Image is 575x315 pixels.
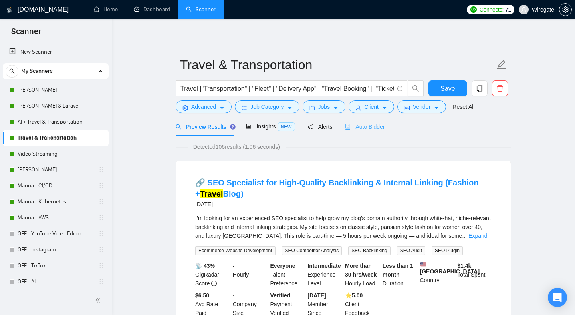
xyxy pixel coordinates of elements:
button: copy [472,80,488,96]
span: notification [308,124,313,130]
span: Scanner [5,26,48,42]
img: logo [7,4,12,16]
a: AI + Travel & Transportation [18,114,93,130]
span: user [355,105,361,111]
div: Hourly [231,261,269,288]
a: [PERSON_NAME] [18,82,93,98]
span: holder [98,231,105,237]
button: Save [428,80,467,96]
span: Vendor [413,102,430,111]
b: Intermediate [307,263,341,269]
b: Verified [270,292,291,299]
span: double-left [95,296,103,304]
span: holder [98,87,105,93]
a: [PERSON_NAME] & Laravel [18,98,93,114]
span: holder [98,199,105,205]
span: folder [309,105,315,111]
span: holder [98,119,105,125]
span: SEO Competitor Analysis [282,246,342,255]
span: holder [98,151,105,157]
div: Country [418,261,456,288]
a: 🔗 SEO Specialist for High-Quality Backlinking & Internal Linking (Fashion +TravelBlog) [195,178,479,198]
span: Jobs [318,102,330,111]
li: New Scanner [3,44,109,60]
b: $ 1.4k [457,263,471,269]
button: search [6,65,18,78]
button: search [408,80,424,96]
b: 📡 43% [195,263,215,269]
button: settingAdvancedcaret-down [176,100,232,113]
button: folderJobscaret-down [303,100,346,113]
span: Insights [246,123,295,130]
span: holder [98,263,105,269]
span: holder [98,167,105,173]
a: New Scanner [9,44,102,60]
b: Everyone [270,263,295,269]
span: holder [98,103,105,109]
a: Travel & Transportation [18,130,93,146]
span: Preview Results [176,124,233,130]
div: [DATE] [195,199,492,209]
a: Video Streaming [18,146,93,162]
span: search [408,85,423,92]
span: setting [559,6,571,13]
span: caret-down [434,105,439,111]
span: area-chart [246,124,252,129]
a: Expand [468,233,487,239]
div: Experience Level [306,261,343,288]
div: Tooltip anchor [229,123,236,130]
a: Reset All [452,102,474,111]
a: setting [559,6,572,13]
div: Talent Preference [269,261,306,288]
button: userClientcaret-down [349,100,394,113]
span: Advanced [191,102,216,111]
span: info-circle [211,281,217,286]
b: - [233,263,235,269]
span: holder [98,215,105,221]
a: dashboardDashboard [134,6,170,13]
span: Client [364,102,379,111]
a: Marina - AWS [18,210,93,226]
span: Connects: [480,5,504,14]
span: ... [462,233,467,239]
span: caret-down [333,105,339,111]
input: Search Freelance Jobs... [180,84,394,94]
div: I’m looking for an experienced SEO specialist to help grow my blog’s domain authority through whi... [195,214,492,240]
span: search [6,68,18,74]
span: info-circle [397,86,402,91]
span: My Scanners [21,63,53,79]
a: [PERSON_NAME] [18,162,93,178]
div: Total Spent [456,261,493,288]
img: 🇺🇸 [420,261,426,267]
span: Auto Bidder [345,124,385,130]
a: Marina - Kubernetes [18,194,93,210]
a: searchScanner [186,6,216,13]
span: Alerts [308,124,333,130]
b: [GEOGRAPHIC_DATA] [420,261,480,275]
span: holder [98,279,105,285]
span: SEO Backlinking [348,246,390,255]
button: setting [559,3,572,16]
b: $6.50 [195,292,209,299]
span: Save [440,84,455,94]
mark: Travel [200,189,223,198]
a: OFF - AI [18,274,93,290]
b: - [233,292,235,299]
span: user [521,7,527,12]
span: Detected 106 results (1.06 seconds) [188,142,286,151]
span: holder [98,135,105,141]
span: 71 [505,5,511,14]
b: More than 30 hrs/week [345,263,377,278]
button: barsJob Categorycaret-down [235,100,299,113]
span: SEO Audit [397,246,425,255]
button: idcardVendorcaret-down [397,100,446,113]
button: delete [492,80,508,96]
input: Scanner name... [180,55,495,75]
b: Less than 1 month [383,263,413,278]
span: delete [492,85,508,92]
span: bars [242,105,247,111]
a: Marina - CI/CD [18,178,93,194]
div: Duration [381,261,418,288]
span: robot [345,124,351,130]
span: edit [496,60,507,70]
